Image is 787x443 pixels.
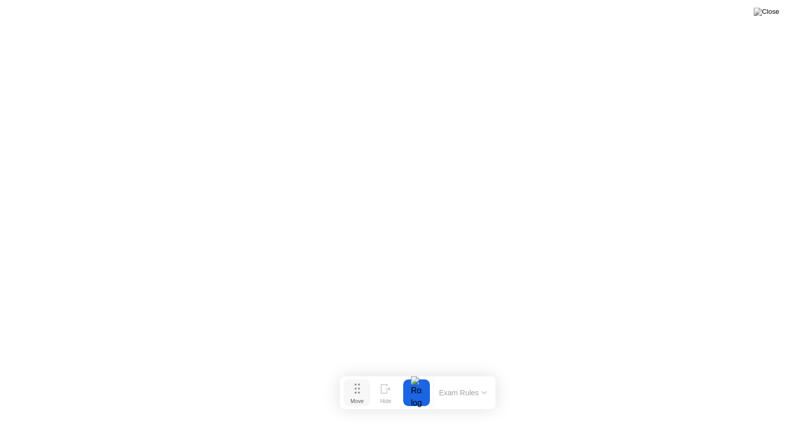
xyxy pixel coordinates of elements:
[372,379,399,406] button: Hide
[380,398,391,404] div: Hide
[344,379,370,406] button: Move
[436,388,490,397] button: Exam Rules
[754,8,779,16] img: Close
[350,398,364,404] div: Move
